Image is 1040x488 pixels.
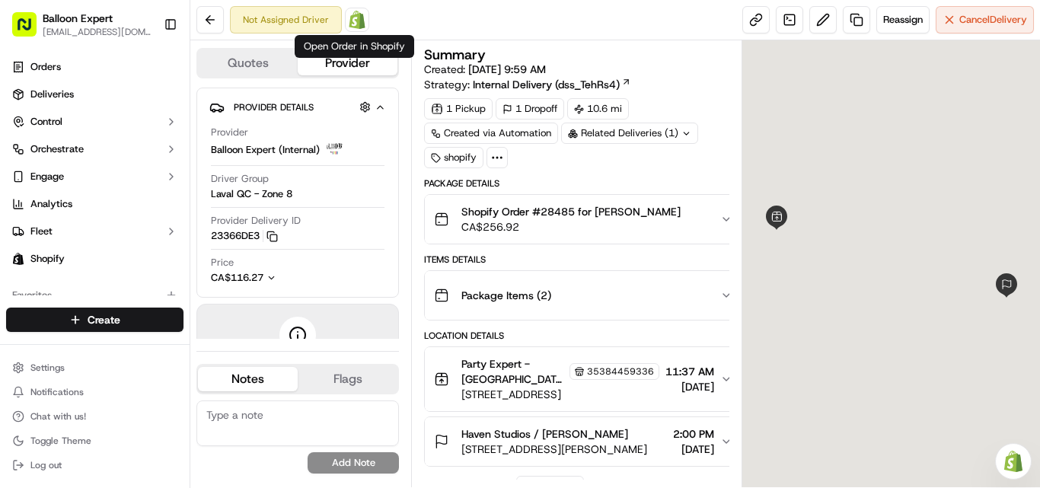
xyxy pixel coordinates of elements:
[144,221,244,236] span: API Documentation
[30,459,62,471] span: Log out
[52,161,193,173] div: We're available if you need us!
[473,77,620,92] span: Internal Delivery (dss_TehRs4)
[673,442,714,457] span: [DATE]
[425,347,742,411] button: Party Expert - [GEOGRAPHIC_DATA] Store Employee35384459336[STREET_ADDRESS]11:37 AM[DATE]
[30,197,72,211] span: Analytics
[425,271,742,320] button: Package Items (2)
[6,164,183,189] button: Engage
[6,192,183,216] a: Analytics
[6,381,183,403] button: Notifications
[123,215,250,242] a: 💻API Documentation
[198,367,298,391] button: Notes
[152,258,184,270] span: Pylon
[6,283,183,308] div: Favorites
[424,77,631,92] div: Strategy:
[198,51,298,75] button: Quotes
[468,62,546,76] span: [DATE] 9:59 AM
[587,365,654,378] span: 35384459336
[326,141,344,159] img: profile_balloonexpert_internal.png
[883,13,923,27] span: Reassign
[211,126,248,139] span: Provider
[6,455,183,476] button: Log out
[936,6,1034,33] button: CancelDelivery
[461,442,647,457] span: [STREET_ADDRESS][PERSON_NAME]
[15,145,43,173] img: 1736555255976-a54dd68f-1ca7-489b-9aae-adbdc363a1c4
[30,225,53,238] span: Fleet
[461,219,681,234] span: CA$256.92
[6,6,158,43] button: Balloon Expert[EMAIL_ADDRESS][DOMAIN_NAME]
[959,13,1027,27] span: Cancel Delivery
[15,15,46,46] img: Nash
[461,288,551,303] span: Package Items ( 2 )
[876,6,930,33] button: Reassign
[424,147,483,168] div: shopify
[30,60,61,74] span: Orders
[211,271,263,284] span: CA$116.27
[6,137,183,161] button: Orchestrate
[30,435,91,447] span: Toggle Theme
[6,308,183,332] button: Create
[40,98,274,114] input: Got a question? Start typing here...
[298,367,397,391] button: Flags
[424,48,486,62] h3: Summary
[298,51,397,75] button: Provider
[107,257,184,270] a: Powered byPylon
[30,252,65,266] span: Shopify
[6,357,183,378] button: Settings
[567,98,629,120] div: 10.6 mi
[348,11,366,29] img: Shopify
[52,145,250,161] div: Start new chat
[6,406,183,427] button: Chat with us!
[43,26,152,38] button: [EMAIL_ADDRESS][DOMAIN_NAME]
[424,98,493,120] div: 1 Pickup
[234,101,314,113] span: Provider Details
[211,187,292,201] span: Laval QC - Zone 8
[425,195,742,244] button: Shopify Order #28485 for [PERSON_NAME]CA$256.92
[673,426,714,442] span: 2:00 PM
[6,430,183,451] button: Toggle Theme
[461,356,566,387] span: Party Expert - [GEOGRAPHIC_DATA] Store Employee
[259,150,277,168] button: Start new chat
[211,143,320,157] span: Balloon Expert (Internal)
[30,410,86,423] span: Chat with us!
[295,35,414,58] div: Open Order in Shopify
[665,364,714,379] span: 11:37 AM
[461,387,659,402] span: [STREET_ADDRESS]
[424,177,742,190] div: Package Details
[30,115,62,129] span: Control
[496,98,564,120] div: 1 Dropoff
[6,82,183,107] a: Deliveries
[211,172,269,186] span: Driver Group
[15,61,277,85] p: Welcome 👋
[561,123,698,144] div: Related Deliveries (1)
[12,253,24,265] img: Shopify logo
[665,379,714,394] span: [DATE]
[424,254,742,266] div: Items Details
[424,123,558,144] a: Created via Automation
[424,330,742,342] div: Location Details
[211,271,345,285] button: CA$116.27
[461,204,681,219] span: Shopify Order #28485 for [PERSON_NAME]
[461,426,628,442] span: Haven Studios / [PERSON_NAME]
[211,256,234,270] span: Price
[30,88,74,101] span: Deliveries
[6,219,183,244] button: Fleet
[43,11,113,26] button: Balloon Expert
[473,77,631,92] a: Internal Delivery (dss_TehRs4)
[6,55,183,79] a: Orders
[424,62,546,77] span: Created:
[6,110,183,134] button: Control
[88,312,120,327] span: Create
[129,222,141,234] div: 💻
[425,417,742,466] button: Haven Studios / [PERSON_NAME][STREET_ADDRESS][PERSON_NAME]2:00 PM[DATE]
[209,94,386,120] button: Provider Details
[6,247,183,271] a: Shopify
[30,386,84,398] span: Notifications
[211,214,301,228] span: Provider Delivery ID
[30,221,116,236] span: Knowledge Base
[30,170,64,183] span: Engage
[345,8,369,32] a: Shopify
